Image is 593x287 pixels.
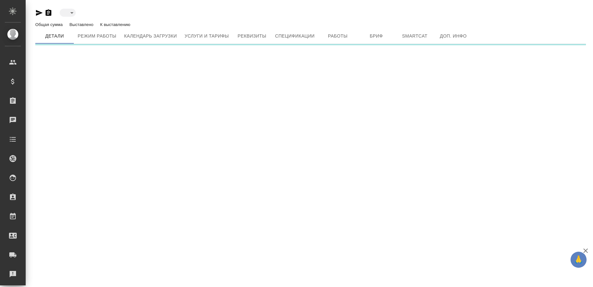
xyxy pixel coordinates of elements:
[124,32,177,40] span: Календарь загрузки
[35,9,43,17] button: Скопировать ссылку для ЯМессенджера
[236,32,267,40] span: Реквизиты
[45,9,52,17] button: Скопировать ссылку
[438,32,469,40] span: Доп. инфо
[78,32,116,40] span: Режим работы
[35,22,64,27] p: Общая сумма
[60,9,76,17] div: ​
[573,253,584,266] span: 🙏
[100,22,132,27] p: К выставлению
[275,32,314,40] span: Спецификации
[322,32,353,40] span: Работы
[185,32,229,40] span: Услуги и тарифы
[361,32,392,40] span: Бриф
[571,252,587,268] button: 🙏
[69,22,95,27] p: Выставлено
[400,32,430,40] span: Smartcat
[39,32,70,40] span: Детали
